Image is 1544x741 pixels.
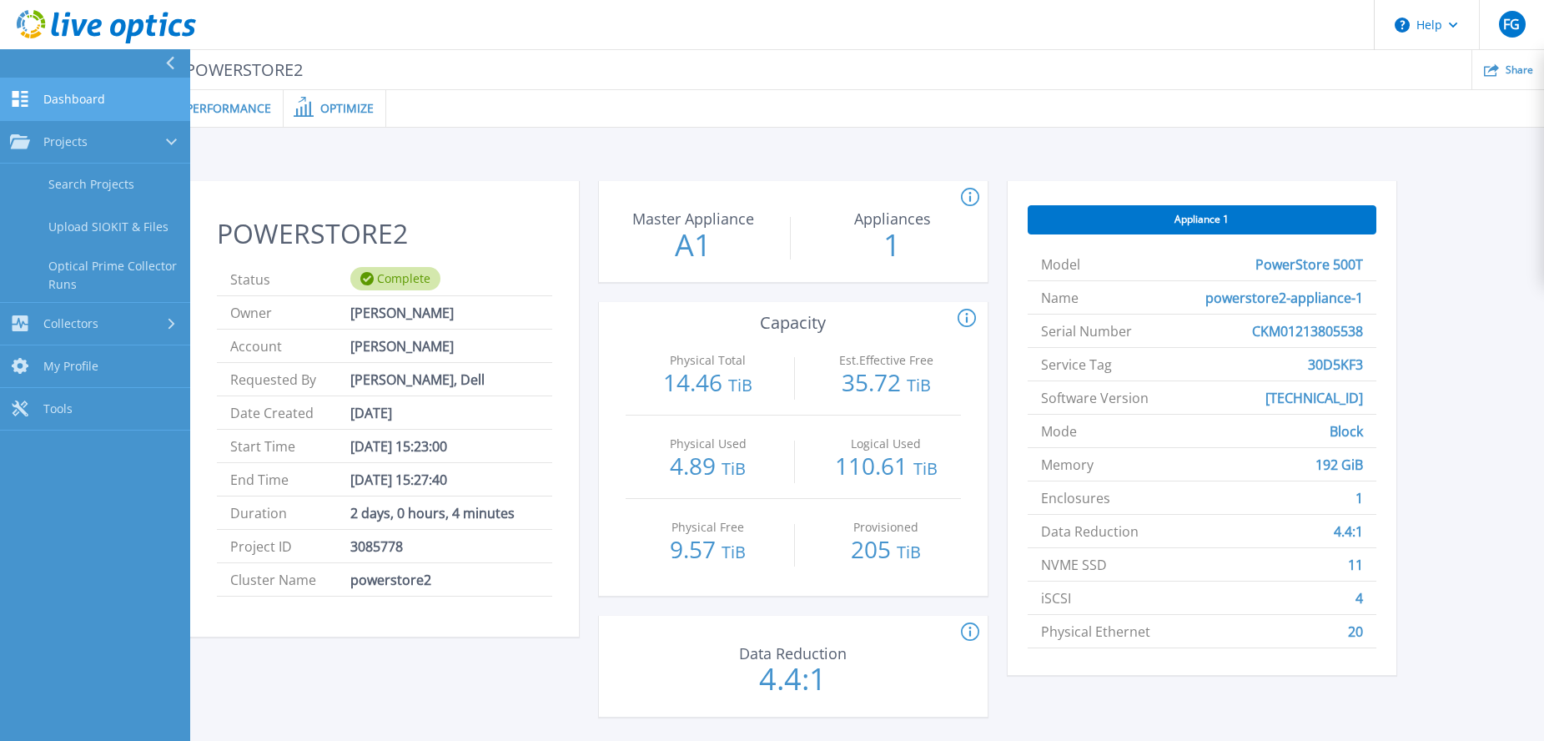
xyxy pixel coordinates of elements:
span: powerstore2-appliance-1 [1205,281,1363,314]
h2: POWERSTORE2 [217,219,552,250]
span: powerstore2 [350,563,431,596]
span: Performance [186,103,271,114]
span: Date Created [230,396,350,429]
p: Data Reduction [703,646,882,661]
span: Data Reduction [1041,515,1139,547]
p: 4.89 [634,454,783,481]
span: [DATE] [350,396,392,429]
span: End Time [230,463,350,496]
span: Start Time [230,430,350,462]
span: [PERSON_NAME], Dell [350,363,485,396]
span: POWERSTORE2 [174,60,304,79]
span: Projects [43,134,88,149]
span: iSCSI [1041,582,1071,614]
span: Owner [230,296,350,329]
span: Name [1041,281,1079,314]
span: TiB [897,541,921,563]
span: 4 [1355,582,1363,614]
p: 14.46 [634,370,783,397]
span: [PERSON_NAME] [350,296,454,329]
span: Memory [1041,448,1094,481]
span: Physical Ethernet [1041,615,1150,648]
span: TiB [728,374,752,396]
p: Appliances [803,211,982,226]
span: Appliance 1 [1174,213,1229,226]
span: Account [230,330,350,362]
p: Physical Free [637,522,778,533]
span: Requested By [230,363,350,396]
span: Project ID [230,530,350,562]
span: Cluster Name [230,563,350,596]
span: 20 [1348,615,1363,648]
p: Master Appliance [604,211,782,226]
div: Complete [350,267,440,290]
span: [DATE] 15:23:00 [350,430,447,462]
p: 1 [799,230,986,260]
span: CKM01213805538 [1252,315,1363,347]
span: 2 days, 0 hours, 4 minutes [350,497,515,529]
span: Software Version [1041,381,1149,414]
span: Service Tag [1041,348,1112,381]
p: Physical Used [637,438,778,450]
span: Enclosures [1041,481,1110,514]
span: Dashboard [43,92,105,107]
p: 205 [812,537,961,564]
span: Model [1041,248,1080,280]
span: FG [1503,18,1520,31]
p: 110.61 [812,454,961,481]
span: 1 [1355,481,1363,514]
span: PowerStore 500T [1255,248,1363,280]
span: TiB [907,374,931,396]
span: 4.4:1 [1334,515,1363,547]
span: Block [1330,415,1363,447]
span: 30D5KF3 [1308,348,1363,381]
p: Logical Used [816,438,957,450]
span: 3085778 [350,530,403,562]
p: 35.72 [812,370,961,397]
span: Status [230,263,350,295]
span: Optimize [320,103,374,114]
p: 4.4:1 [700,664,887,694]
p: Est.Effective Free [816,355,957,366]
p: A1 [600,230,787,260]
span: Mode [1041,415,1077,447]
p: 9.57 [634,537,783,564]
span: [PERSON_NAME] [350,330,454,362]
span: Tools [43,401,73,416]
span: 11 [1348,548,1363,581]
span: NVME SSD [1041,548,1107,581]
span: Share [1506,65,1533,75]
span: My Profile [43,359,98,374]
span: Serial Number [1041,315,1132,347]
p: Provisioned [816,522,957,533]
p: PowerStore [80,60,304,79]
p: Physical Total [637,355,778,366]
span: TiB [722,541,746,563]
span: [DATE] 15:27:40 [350,463,447,496]
span: TiB [722,457,746,480]
span: [TECHNICAL_ID] [1265,381,1363,414]
span: Collectors [43,316,98,331]
span: Duration [230,497,350,529]
span: 192 GiB [1315,448,1363,481]
span: TiB [913,457,938,480]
